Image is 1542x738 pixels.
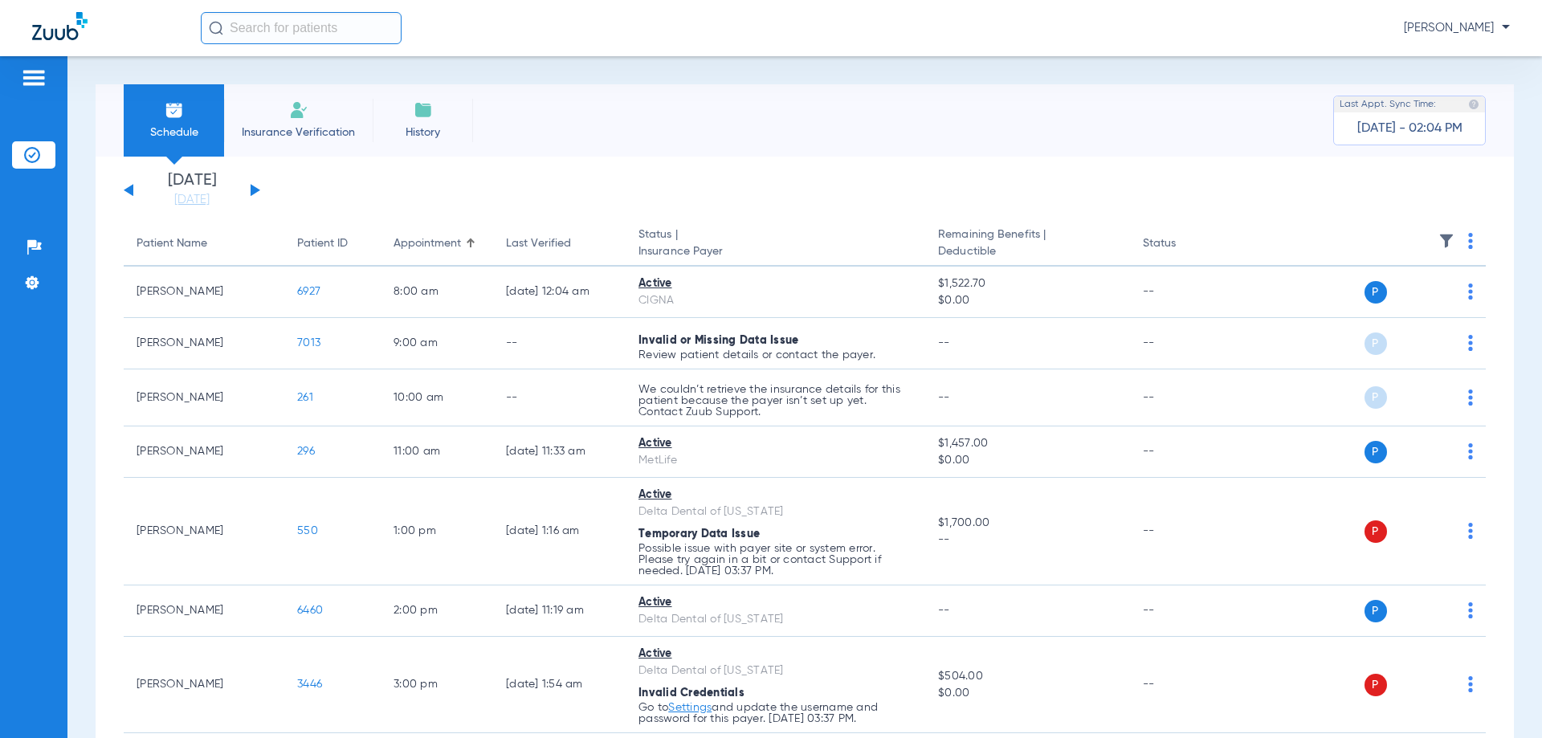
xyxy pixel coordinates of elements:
[493,369,626,426] td: --
[1130,369,1238,426] td: --
[394,235,461,252] div: Appointment
[506,235,571,252] div: Last Verified
[414,100,433,120] img: History
[1130,318,1238,369] td: --
[938,243,1116,260] span: Deductible
[938,292,1116,309] span: $0.00
[638,504,912,520] div: Delta Dental of [US_STATE]
[136,124,212,141] span: Schedule
[124,267,284,318] td: [PERSON_NAME]
[297,286,320,297] span: 6927
[1404,20,1510,36] span: [PERSON_NAME]
[938,532,1116,548] span: --
[493,585,626,637] td: [DATE] 11:19 AM
[1468,443,1473,459] img: group-dot-blue.svg
[638,702,912,724] p: Go to and update the username and password for this payer. [DATE] 03:37 PM.
[1130,267,1238,318] td: --
[1357,120,1462,137] span: [DATE] - 02:04 PM
[124,426,284,478] td: [PERSON_NAME]
[638,543,912,577] p: Possible issue with payer site or system error. Please try again in a bit or contact Support if n...
[1130,478,1238,585] td: --
[381,369,493,426] td: 10:00 AM
[1365,281,1387,304] span: P
[1130,637,1238,733] td: --
[925,222,1129,267] th: Remaining Benefits |
[1468,602,1473,618] img: group-dot-blue.svg
[938,515,1116,532] span: $1,700.00
[165,100,184,120] img: Schedule
[1468,523,1473,539] img: group-dot-blue.svg
[938,392,950,403] span: --
[297,235,348,252] div: Patient ID
[381,637,493,733] td: 3:00 PM
[638,646,912,663] div: Active
[1468,283,1473,300] img: group-dot-blue.svg
[638,275,912,292] div: Active
[21,68,47,88] img: hamburger-icon
[385,124,461,141] span: History
[1130,426,1238,478] td: --
[626,222,925,267] th: Status |
[1130,222,1238,267] th: Status
[638,663,912,679] div: Delta Dental of [US_STATE]
[297,679,322,690] span: 3446
[394,235,480,252] div: Appointment
[638,292,912,309] div: CIGNA
[297,337,320,349] span: 7013
[493,426,626,478] td: [DATE] 11:33 AM
[638,452,912,469] div: MetLife
[493,267,626,318] td: [DATE] 12:04 AM
[1365,332,1387,355] span: P
[938,452,1116,469] span: $0.00
[506,235,613,252] div: Last Verified
[1340,96,1436,112] span: Last Appt. Sync Time:
[638,384,912,418] p: We couldn’t retrieve the insurance details for this patient because the payer isn’t set up yet. C...
[124,369,284,426] td: [PERSON_NAME]
[1468,233,1473,249] img: group-dot-blue.svg
[297,605,323,616] span: 6460
[638,435,912,452] div: Active
[137,235,271,252] div: Patient Name
[297,446,315,457] span: 296
[638,487,912,504] div: Active
[381,478,493,585] td: 1:00 PM
[289,100,308,120] img: Manual Insurance Verification
[493,637,626,733] td: [DATE] 1:54 AM
[638,528,760,540] span: Temporary Data Issue
[668,702,712,713] a: Settings
[124,585,284,637] td: [PERSON_NAME]
[638,687,744,699] span: Invalid Credentials
[938,685,1116,702] span: $0.00
[638,243,912,260] span: Insurance Payer
[938,605,950,616] span: --
[1462,661,1542,738] iframe: Chat Widget
[1365,520,1387,543] span: P
[1365,600,1387,622] span: P
[32,12,88,40] img: Zuub Logo
[144,192,240,208] a: [DATE]
[297,525,318,536] span: 550
[638,611,912,628] div: Delta Dental of [US_STATE]
[938,435,1116,452] span: $1,457.00
[938,668,1116,685] span: $504.00
[381,267,493,318] td: 8:00 AM
[493,478,626,585] td: [DATE] 1:16 AM
[124,637,284,733] td: [PERSON_NAME]
[297,392,313,403] span: 261
[144,173,240,208] li: [DATE]
[1130,585,1238,637] td: --
[1468,99,1479,110] img: last sync help info
[124,478,284,585] td: [PERSON_NAME]
[638,349,912,361] p: Review patient details or contact the payer.
[1365,441,1387,463] span: P
[1438,233,1454,249] img: filter.svg
[1365,674,1387,696] span: P
[638,594,912,611] div: Active
[209,21,223,35] img: Search Icon
[381,585,493,637] td: 2:00 PM
[638,335,798,346] span: Invalid or Missing Data Issue
[381,426,493,478] td: 11:00 AM
[381,318,493,369] td: 9:00 AM
[938,275,1116,292] span: $1,522.70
